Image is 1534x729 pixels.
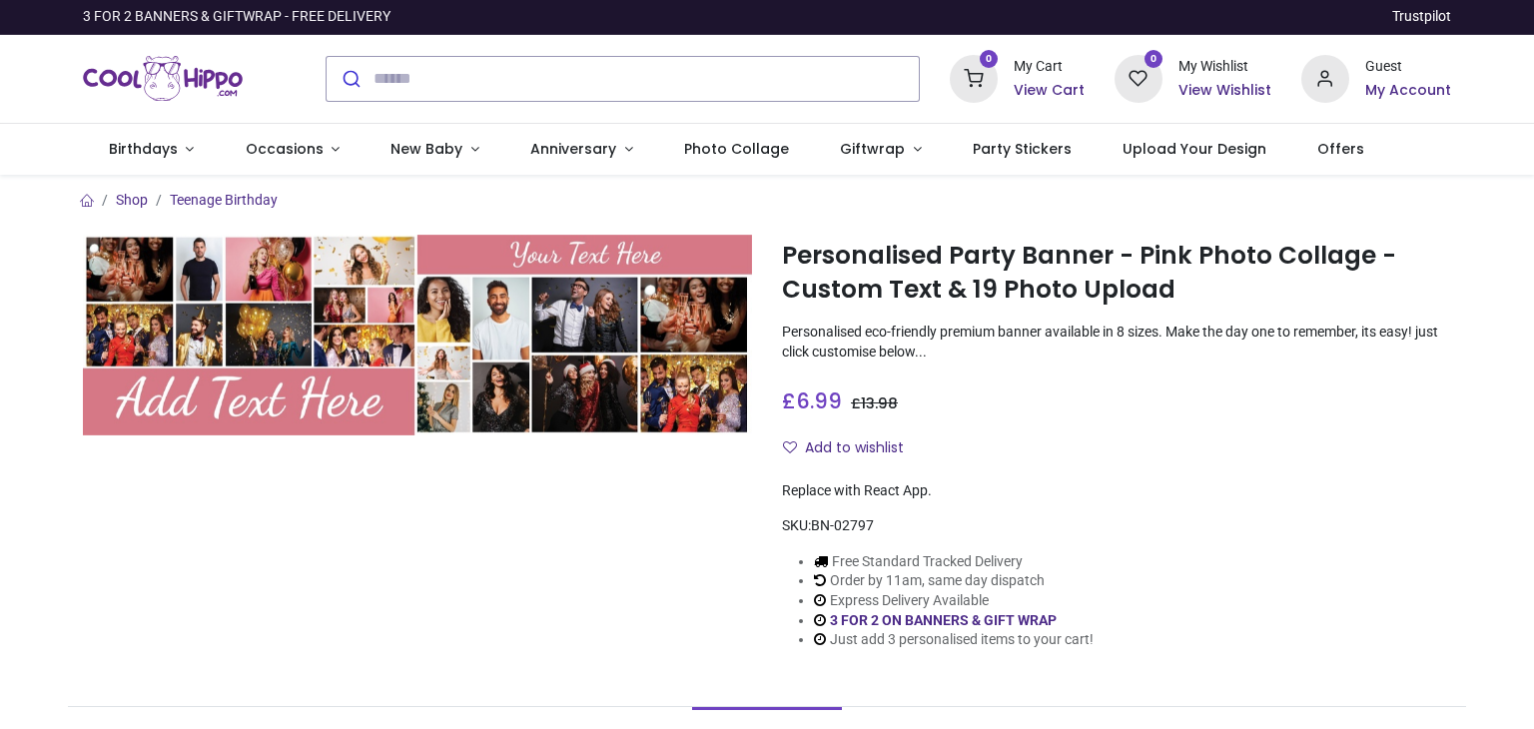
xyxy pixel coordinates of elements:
li: Free Standard Tracked Delivery [814,552,1094,572]
div: My Wishlist [1178,57,1271,77]
img: Personalised Party Banner - Pink Photo Collage - Custom Text & 19 Photo Upload [83,235,752,435]
span: BN-02797 [811,517,874,533]
div: My Cart [1014,57,1085,77]
a: Teenage Birthday [170,192,278,208]
li: Express Delivery Available [814,591,1094,611]
span: 13.98 [861,393,898,413]
a: 3 FOR 2 ON BANNERS & GIFT WRAP [830,612,1057,628]
a: 0 [1115,69,1162,85]
span: New Baby [390,139,462,159]
h1: Personalised Party Banner - Pink Photo Collage - Custom Text & 19 Photo Upload [782,239,1451,308]
div: Replace with React App. [782,481,1451,501]
span: Photo Collage [684,139,789,159]
span: Upload Your Design [1123,139,1266,159]
div: 3 FOR 2 BANNERS & GIFTWRAP - FREE DELIVERY [83,7,390,27]
span: 6.99 [796,386,842,415]
span: Occasions [246,139,324,159]
a: View Cart [1014,81,1085,101]
span: £ [851,393,898,413]
a: Giftwrap [814,124,947,176]
sup: 0 [1145,50,1163,69]
button: Add to wishlistAdd to wishlist [782,431,921,465]
a: Logo of Cool Hippo [83,51,243,107]
span: Giftwrap [840,139,905,159]
li: Order by 11am, same day dispatch [814,571,1094,591]
a: My Account [1365,81,1451,101]
span: Party Stickers [973,139,1072,159]
img: Cool Hippo [83,51,243,107]
a: View Wishlist [1178,81,1271,101]
span: £ [782,386,842,415]
span: Anniversary [530,139,616,159]
a: Anniversary [504,124,658,176]
a: New Baby [366,124,505,176]
span: Offers [1317,139,1364,159]
a: Shop [116,192,148,208]
li: Just add 3 personalised items to your cart! [814,630,1094,650]
a: Occasions [220,124,366,176]
div: SKU: [782,516,1451,536]
a: Birthdays [83,124,220,176]
div: Guest [1365,57,1451,77]
a: 0 [950,69,998,85]
i: Add to wishlist [783,440,797,454]
button: Submit [327,57,374,101]
span: Birthdays [109,139,178,159]
sup: 0 [980,50,999,69]
a: Trustpilot [1392,7,1451,27]
p: Personalised eco-friendly premium banner available in 8 sizes. Make the day one to remember, its ... [782,323,1451,362]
